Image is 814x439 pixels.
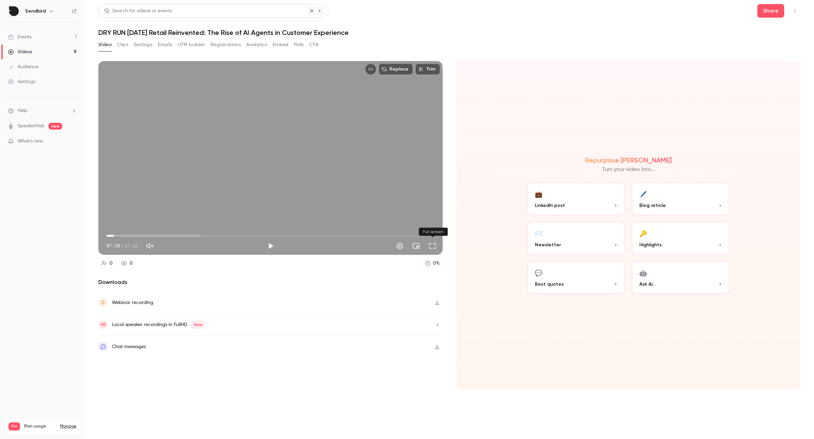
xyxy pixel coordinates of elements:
[112,321,205,329] div: Local speaker recordings in FullHD
[8,63,38,70] div: Audience
[631,261,730,294] button: 🤖Ask Ai...
[106,242,138,249] div: 01:20
[757,4,784,18] button: Share
[535,202,565,209] span: LinkedIn post
[273,39,289,50] button: Embed
[124,242,138,249] span: 57:48
[121,242,123,249] span: /
[24,424,56,429] span: Plan usage
[409,239,423,253] button: Turn on miniplayer
[98,259,116,268] a: 0
[527,182,626,216] button: 💼LinkedIn post
[639,228,647,238] div: 🔑
[8,49,32,55] div: Videos
[8,6,19,17] img: Sendbird
[535,241,561,248] span: Newsletter
[104,7,172,15] div: Search for videos or events
[112,343,146,351] div: Chat messages
[117,39,128,50] button: Clips
[8,422,20,431] span: Pro
[527,221,626,255] button: ✉️Newsletter
[158,39,172,50] button: Emails
[379,64,413,75] button: Replace
[602,166,655,174] p: Turn your video into...
[25,8,46,15] h6: Sendbird
[18,138,43,145] span: What's new
[422,259,443,268] a: 0%
[178,39,205,50] button: UTM builder
[415,64,440,75] button: Trim
[527,261,626,294] button: 💬Best quotes
[191,321,205,329] span: New
[18,107,27,114] span: Help
[393,239,407,253] button: Settings
[639,202,666,209] span: Blog article
[639,267,647,278] div: 🤖
[426,239,439,253] button: Full screen
[365,64,376,75] button: Embed video
[790,5,800,16] button: Top Bar Actions
[433,260,440,267] div: 0 %
[134,39,152,50] button: Settings
[264,239,277,253] button: Play
[535,281,564,288] span: Best quotes
[639,281,656,288] span: Ask Ai...
[49,123,62,130] span: new
[294,39,304,50] button: Polls
[535,267,542,278] div: 💬
[18,122,44,130] a: SpeakerHub
[143,239,157,253] button: Unmute
[8,34,32,40] div: Events
[110,260,113,267] div: 0
[118,259,136,268] a: 0
[130,260,133,267] div: 0
[98,278,443,286] h2: Downloads
[8,78,35,85] div: Settings
[98,28,800,37] h1: DRY RUN [DATE] Retail Reinvented: The Rise of AI Agents in Customer Experience
[631,182,730,216] button: 🖊️Blog article
[309,39,318,50] button: CTA
[419,228,448,236] div: Full screen
[535,189,542,199] div: 💼
[246,39,267,50] button: Analytics
[106,242,120,249] span: 01:20
[112,299,153,307] div: Webinar recording
[639,189,647,199] div: 🖊️
[585,156,672,164] h2: Repurpose [PERSON_NAME]
[98,39,112,50] button: Video
[211,39,241,50] button: Registrations
[631,221,730,255] button: 🔑Highlights
[639,241,662,248] span: Highlights
[535,228,542,238] div: ✉️
[69,138,77,145] iframe: Noticeable Trigger
[60,424,76,429] a: Manage
[8,107,77,114] li: help-dropdown-opener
